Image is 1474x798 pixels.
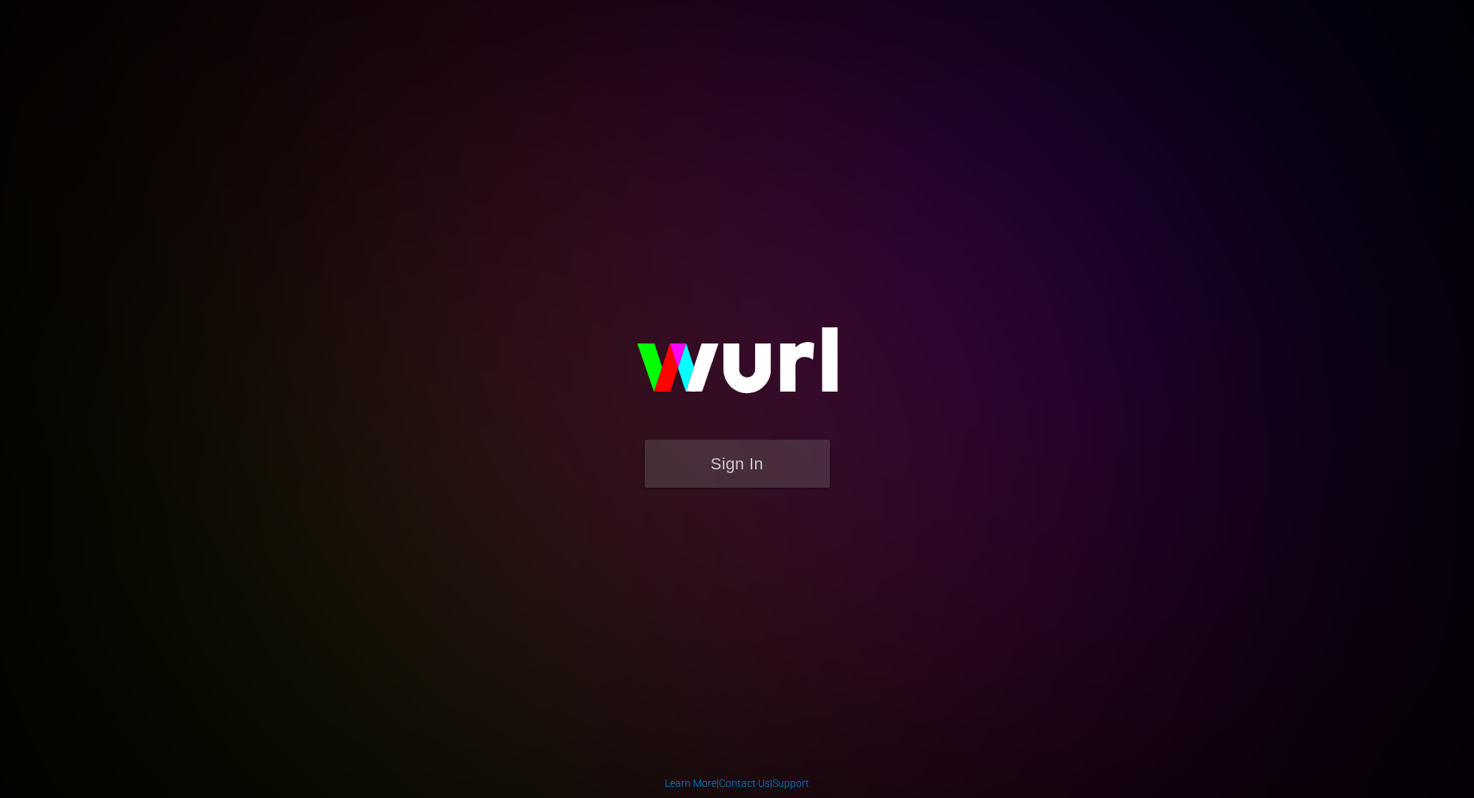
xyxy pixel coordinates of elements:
button: Sign In [645,440,830,488]
img: wurl-logo-on-black-223613ac3d8ba8fe6dc639794a292ebdb59501304c7dfd60c99c58986ef67473.svg [589,295,885,439]
a: Learn More [665,777,717,789]
a: Contact Us [719,777,770,789]
a: Support [772,777,809,789]
div: | | [665,776,809,791]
